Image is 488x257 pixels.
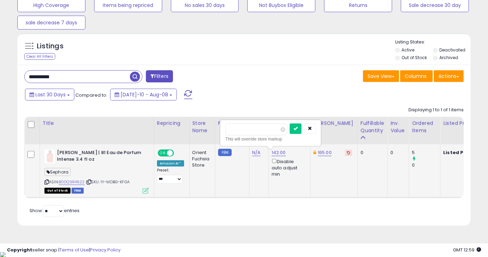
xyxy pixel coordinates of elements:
[225,136,316,143] div: This will override store markup
[218,120,246,127] div: Fulfillment
[17,16,85,30] button: sale decrease 7 days
[313,120,355,127] div: [PERSON_NAME]
[121,91,168,98] span: [DATE]-10 - Aug-08
[90,247,121,253] a: Privacy Policy
[43,120,151,127] div: Title
[453,247,481,253] span: 2025-09-9 12:59 GMT
[408,107,464,113] div: Displaying 1 to 1 of 1 items
[440,47,466,53] label: Deactivated
[361,150,382,156] div: 0
[405,73,427,80] span: Columns
[86,179,130,185] span: | SKU: 1Y-MDBG-KFGA
[361,120,384,134] div: Fulfillable Quantity
[390,150,404,156] div: 0
[402,47,415,53] label: Active
[146,70,173,82] button: Filters
[44,188,71,194] span: All listings that are currently out of stock and unavailable for purchase on Amazon
[272,158,305,177] div: Disable auto adjust min
[402,55,427,61] label: Out of Stock
[30,207,80,214] span: Show: entries
[157,120,187,127] div: Repricing
[75,92,107,98] span: Compared to:
[37,41,64,51] h5: Listings
[173,150,184,156] span: OFF
[157,160,184,167] div: Amazon AI *
[59,247,89,253] a: Terms of Use
[412,150,440,156] div: 5
[157,168,184,183] div: Preset:
[25,89,74,101] button: Last 30 Days
[400,70,433,82] button: Columns
[59,179,85,185] a: B0DQ9R4622
[318,149,332,156] a: 165.00
[443,149,475,156] b: Listed Price:
[7,247,32,253] strong: Copyright
[412,162,440,168] div: 0
[35,91,66,98] span: Last 30 Days
[44,150,55,163] img: 21o+RW6z8uL._SL40_.jpg
[412,120,437,134] div: Ordered Items
[434,70,464,82] button: Actions
[158,150,167,156] span: ON
[395,39,471,46] p: Listing States:
[192,150,210,169] div: Orient Fuchsia Store
[440,55,458,61] label: Archived
[252,149,260,156] a: N/A
[390,120,406,134] div: Inv. value
[57,150,141,164] b: [PERSON_NAME] | 81 Eau de Parfum Intense 3.4 fl oz
[44,168,71,176] span: Sephora
[24,53,55,60] div: Clear All Filters
[110,89,177,101] button: [DATE]-10 - Aug-08
[272,149,286,156] a: 142.00
[7,247,121,254] div: seller snap | |
[72,188,84,194] span: FBM
[218,149,232,156] small: FBM
[44,150,149,193] div: ASIN:
[363,70,399,82] button: Save View
[192,120,212,134] div: Store Name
